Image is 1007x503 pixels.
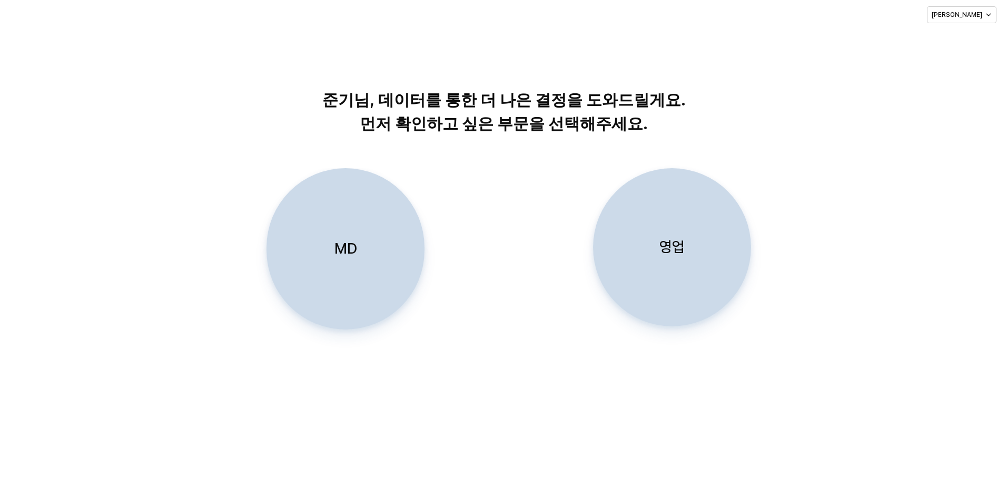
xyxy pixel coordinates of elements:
[235,88,773,136] p: 준기님, 데이터를 통한 더 나은 결정을 도와드릴게요. 먼저 확인하고 싶은 부문을 선택해주세요.
[334,239,357,258] p: MD
[593,168,751,326] button: 영업
[659,237,685,257] p: 영업
[266,168,424,330] button: MD
[932,11,982,19] p: [PERSON_NAME]
[927,6,996,23] button: [PERSON_NAME]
